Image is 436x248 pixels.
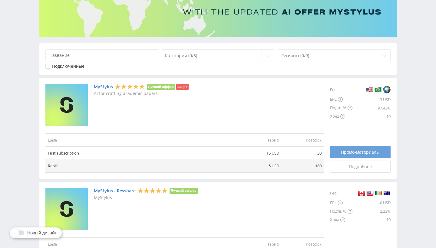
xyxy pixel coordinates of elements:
[330,188,352,199] div: Гео
[330,199,352,207] div: EPL
[45,133,239,146] td: Цель
[282,159,324,172] td: 180
[330,207,352,216] div: Подтв. %
[137,187,168,194] div: 5 Stars
[52,64,84,69] div: Подключенные
[330,146,391,158] a: Промо-материалы
[352,216,391,224] div: 10
[94,188,136,193] a: MyStylus - Revshare
[45,188,88,230] img: MyStylus - Revshare
[330,95,352,104] div: EPL
[330,216,352,224] div: Холд
[27,230,58,235] span: Новый дизайн
[352,207,391,216] div: 2.23%
[45,147,239,160] td: First subscription
[239,133,282,146] td: Тариф
[147,84,175,90] li: Лучший оффер
[330,161,391,173] a: Подробнее
[94,84,113,89] a: MyStylus
[176,84,189,90] li: Акция
[330,84,352,95] div: Гео
[341,150,380,155] span: Промо-материалы
[352,112,391,121] div: 10
[330,104,352,112] div: Подтв. %
[170,188,198,194] li: Лучший оффер
[94,91,189,96] p: AI for crafting academic papers
[239,147,282,160] td: 15 USD
[239,159,282,172] td: 5 USD
[45,49,158,61] input: Название
[282,147,324,160] td: 30
[94,195,198,200] p: MyStylus
[330,112,352,121] div: Холд
[352,104,391,112] div: 97.43%
[282,133,324,146] td: Postclick
[349,164,372,169] span: Подробнее
[115,83,145,90] div: 5 Stars
[352,199,391,207] div: 10 USD
[45,84,88,126] img: MyStylus
[45,159,239,172] td: Rebill
[352,95,391,104] div: 13 USD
